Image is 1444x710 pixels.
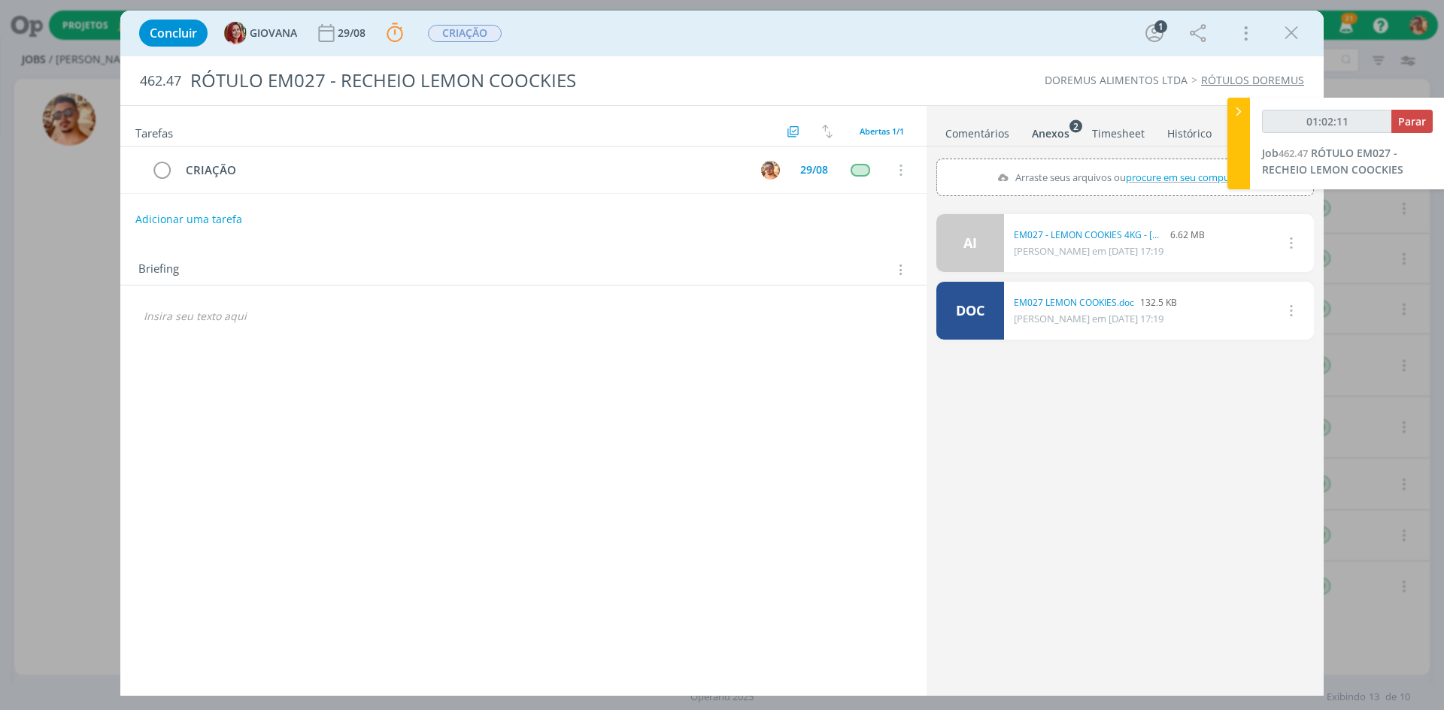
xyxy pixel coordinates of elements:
[250,28,297,38] span: GIOVANA
[800,165,828,175] div: 29/08
[1014,244,1163,258] span: [PERSON_NAME] em [DATE] 17:19
[860,125,904,137] span: Abertas 1/1
[138,260,179,279] span: Briefing
[1014,296,1177,310] div: 132.5 KB
[150,27,197,39] span: Concluir
[1279,147,1308,160] span: 462.47
[1126,171,1254,184] span: procure em seu computador
[761,161,780,180] img: V
[224,22,297,44] button: GGIOVANA
[1014,228,1205,242] div: 6.62 MB
[1032,126,1069,141] div: Anexos
[139,20,208,47] button: Concluir
[140,73,181,89] span: 462.47
[822,125,833,138] img: arrow-down-up.svg
[1014,296,1134,310] a: EM027 LEMON COOKIES.doc
[224,22,247,44] img: G
[427,24,502,43] button: CRIAÇÃO
[945,119,1010,141] a: Comentários
[120,11,1324,696] div: dialog
[759,159,781,181] button: V
[1014,228,1164,242] a: EM027 - LEMON COOKIES 4KG - [URL]
[1069,119,1082,132] sup: 2
[428,25,502,42] span: CRIAÇÃO
[1045,73,1188,87] a: DOREMUS ALIMENTOS LTDA
[1166,119,1212,141] a: Histórico
[1142,21,1166,45] button: 1
[1201,73,1304,87] a: RÓTULOS DOREMUS
[1014,312,1163,325] span: [PERSON_NAME] em [DATE] 17:19
[179,161,747,180] div: CRIAÇÃO
[1262,146,1403,177] span: RÓTULO EM027 - RECHEIO LEMON COOCKIES
[338,28,369,38] div: 29/08
[936,282,1004,340] a: DOC
[135,206,243,233] button: Adicionar uma tarefa
[1091,119,1145,141] a: Timesheet
[1262,146,1403,177] a: Job462.47RÓTULO EM027 - RECHEIO LEMON COOCKIES
[990,168,1259,187] label: Arraste seus arquivos ou
[936,214,1004,272] a: AI
[1154,20,1167,33] div: 1
[1398,114,1426,128] span: Parar
[1391,110,1433,133] button: Parar
[184,62,813,99] div: RÓTULO EM027 - RECHEIO LEMON COOCKIES
[135,122,173,140] span: Tarefas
